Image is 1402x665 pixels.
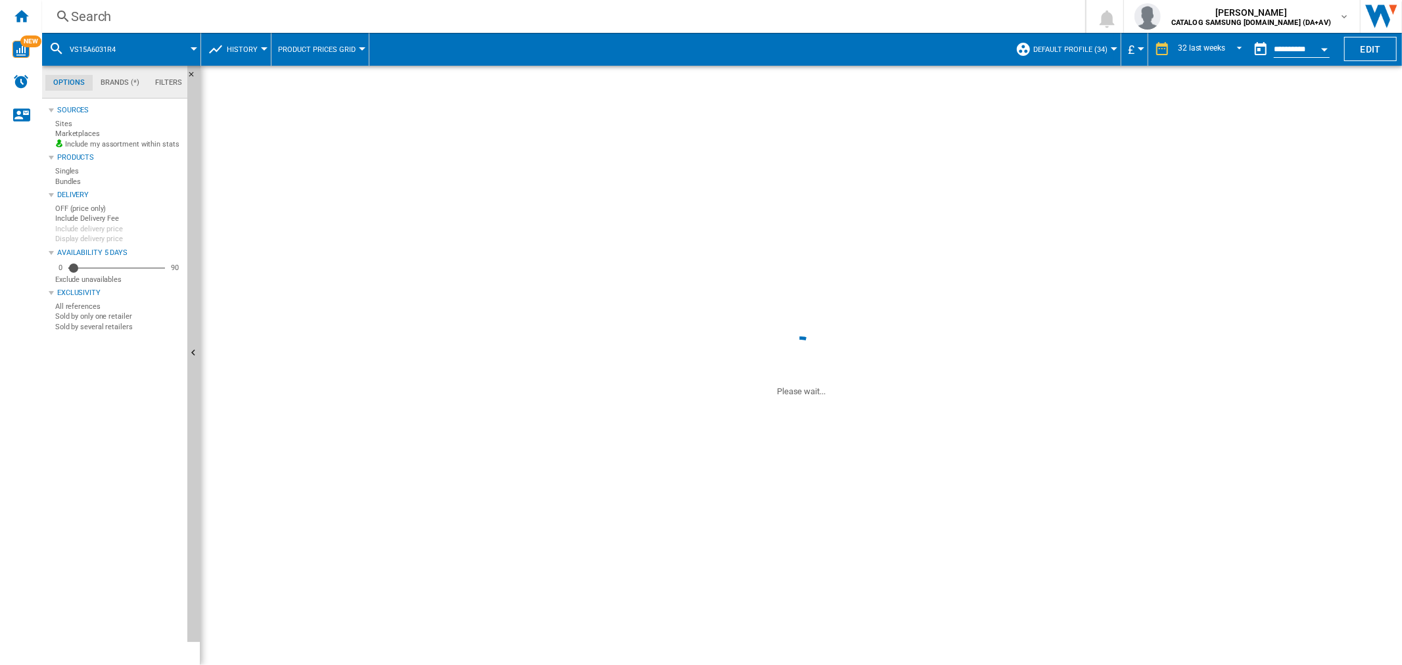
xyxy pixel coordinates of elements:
[1171,6,1331,19] span: [PERSON_NAME]
[12,41,30,58] img: wise-card.svg
[71,7,1051,26] div: Search
[1134,3,1161,30] img: profile.jpg
[13,74,29,89] img: alerts-logo.svg
[1171,18,1331,27] b: CATALOG SAMSUNG [DOMAIN_NAME] (DA+AV)
[20,35,41,47] span: NEW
